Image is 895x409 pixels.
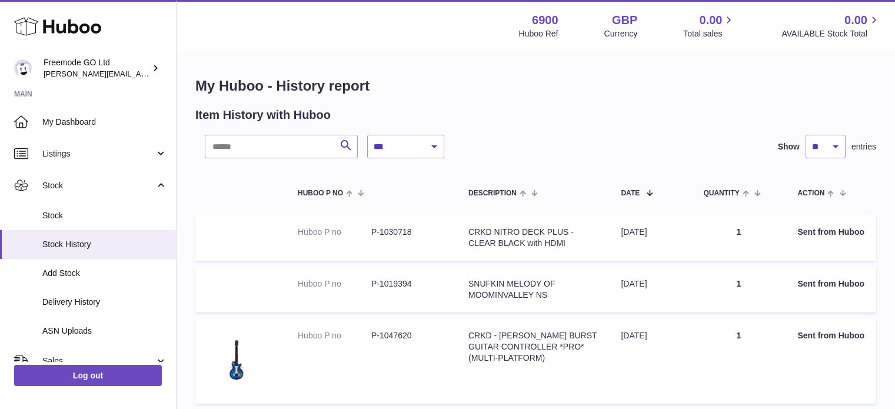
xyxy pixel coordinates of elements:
span: 0.00 [700,12,723,28]
span: Total sales [683,28,736,39]
dd: P-1047620 [371,330,445,341]
span: Delivery History [42,297,167,308]
span: Date [621,189,640,197]
td: [DATE] [609,215,691,261]
a: 0.00 AVAILABLE Stock Total [781,12,881,39]
span: Stock [42,210,167,221]
td: CRKD NITRO DECK PLUS - CLEAR BLACK with HDMI [457,215,609,261]
a: 0.00 Total sales [683,12,736,39]
span: Quantity [703,189,739,197]
dd: P-1019394 [371,278,445,290]
span: ASN Uploads [42,325,167,337]
span: 0.00 [844,12,867,28]
label: Show [778,141,800,152]
dt: Huboo P no [298,227,371,238]
img: 1749724126.png [207,330,266,389]
h2: Item History with Huboo [195,107,331,123]
span: Stock [42,180,155,191]
span: Listings [42,148,155,159]
td: [DATE] [609,267,691,312]
span: Action [797,189,824,197]
div: Currency [604,28,638,39]
span: Add Stock [42,268,167,279]
td: CRKD - [PERSON_NAME] BURST GUITAR CONTROLLER *PRO* (MULTI-PLATFORM) [457,318,609,404]
span: Description [468,189,517,197]
dt: Huboo P no [298,330,371,341]
span: entries [851,141,876,152]
strong: GBP [612,12,637,28]
strong: 6900 [532,12,558,28]
strong: Sent from Huboo [797,331,864,340]
td: SNUFKIN MELODY OF MOOMINVALLEY NS [457,267,609,312]
td: [DATE] [609,318,691,404]
dt: Huboo P no [298,278,371,290]
span: [PERSON_NAME][EMAIL_ADDRESS][DOMAIN_NAME] [44,69,236,78]
td: 1 [691,267,786,312]
h1: My Huboo - History report [195,77,876,95]
td: 1 [691,215,786,261]
div: Freemode GO Ltd [44,57,149,79]
span: Stock History [42,239,167,250]
td: 1 [691,318,786,404]
strong: Sent from Huboo [797,227,864,237]
span: Huboo P no [298,189,343,197]
span: AVAILABLE Stock Total [781,28,881,39]
span: Sales [42,355,155,367]
dd: P-1030718 [371,227,445,238]
a: Log out [14,365,162,386]
div: Huboo Ref [519,28,558,39]
strong: Sent from Huboo [797,279,864,288]
span: My Dashboard [42,117,167,128]
img: lenka.smikniarova@gioteck.com [14,59,32,77]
